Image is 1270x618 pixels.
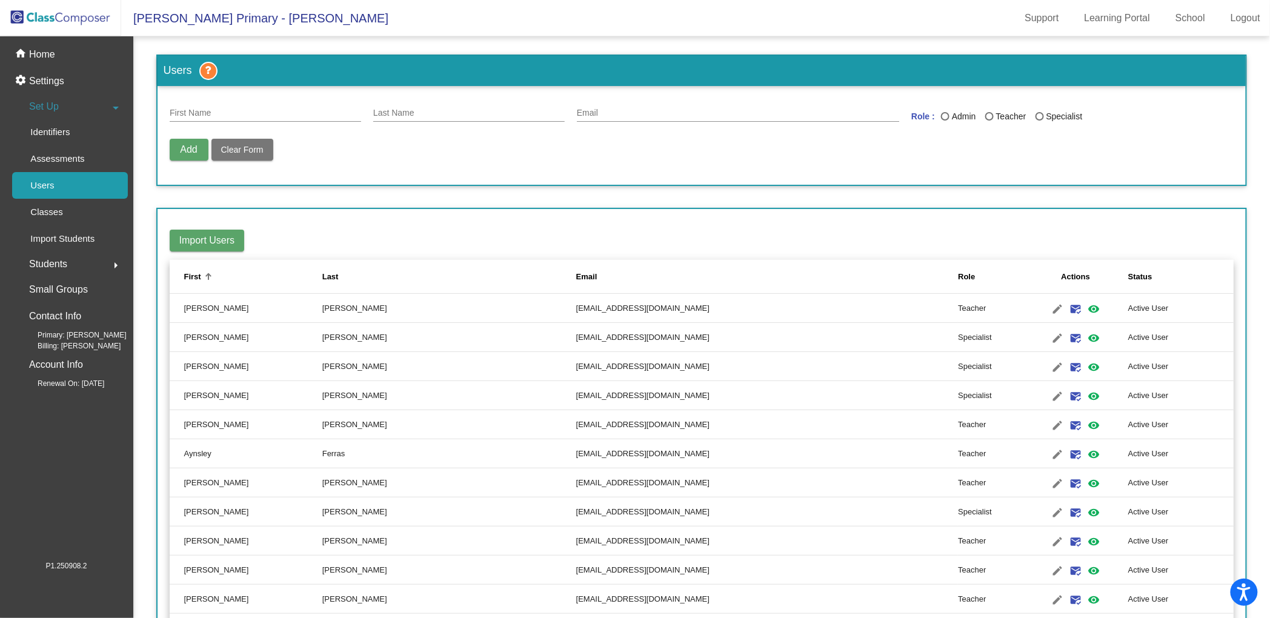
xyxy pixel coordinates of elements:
mat-icon: mark_email_read [1068,389,1083,404]
td: [PERSON_NAME] [170,527,322,556]
span: Clear Form [221,145,264,154]
mat-icon: mark_email_read [1068,447,1083,462]
td: Specialist [958,352,1023,381]
div: Status [1128,271,1219,283]
mat-icon: visibility [1086,534,1101,549]
mat-icon: edit [1050,389,1065,404]
td: Active User [1128,294,1234,323]
td: Active User [1128,323,1234,352]
td: Teacher [958,556,1023,585]
mat-icon: visibility [1086,593,1101,607]
div: First [184,271,322,283]
td: [PERSON_NAME] [170,352,322,381]
mat-icon: edit [1050,447,1065,462]
td: [PERSON_NAME] [170,585,322,614]
mat-icon: edit [1050,331,1065,345]
div: Admin [949,110,976,123]
div: Last [322,271,339,283]
mat-icon: visibility [1086,331,1101,345]
td: [PERSON_NAME] [322,381,576,410]
td: Active User [1128,381,1234,410]
td: Active User [1128,497,1234,527]
mat-icon: visibility [1086,476,1101,491]
p: Users [30,178,54,193]
mat-icon: visibility [1086,389,1101,404]
td: Active User [1128,410,1234,439]
td: [PERSON_NAME] [322,556,576,585]
td: [PERSON_NAME] [170,497,322,527]
div: Teacher [994,110,1026,123]
p: Assessments [30,151,84,166]
td: [PERSON_NAME] [170,323,322,352]
mat-icon: mark_email_read [1068,302,1083,316]
td: Active User [1128,527,1234,556]
mat-icon: visibility [1086,418,1101,433]
input: Last Name [373,108,565,118]
mat-label: Role : [911,110,935,127]
a: Logout [1221,8,1270,28]
td: Teacher [958,410,1023,439]
button: Import Users [170,230,245,251]
td: [EMAIL_ADDRESS][DOMAIN_NAME] [576,468,959,497]
a: Support [1016,8,1069,28]
mat-icon: edit [1050,534,1065,549]
td: Active User [1128,352,1234,381]
span: [PERSON_NAME] Primary - [PERSON_NAME] [121,8,388,28]
td: Specialist [958,497,1023,527]
p: Classes [30,205,62,219]
mat-icon: edit [1050,302,1065,316]
mat-icon: edit [1050,563,1065,578]
td: Teacher [958,527,1023,556]
td: [PERSON_NAME] [322,410,576,439]
p: Settings [29,74,64,88]
a: School [1166,8,1215,28]
span: Import Users [179,235,235,245]
mat-icon: mark_email_read [1068,331,1083,345]
mat-icon: mark_email_read [1068,360,1083,374]
td: [PERSON_NAME] [170,381,322,410]
p: Identifiers [30,125,70,139]
div: First [184,271,201,283]
div: Role [958,271,1023,283]
td: [PERSON_NAME] [322,323,576,352]
mat-icon: edit [1050,593,1065,607]
span: Students [29,256,67,273]
td: [PERSON_NAME] [170,556,322,585]
td: [EMAIL_ADDRESS][DOMAIN_NAME] [576,527,959,556]
div: Role [958,271,975,283]
td: Active User [1128,468,1234,497]
p: Import Students [30,231,95,246]
td: [PERSON_NAME] [322,468,576,497]
td: [PERSON_NAME] [322,294,576,323]
td: Specialist [958,323,1023,352]
td: Specialist [958,381,1023,410]
button: Add [170,139,208,161]
mat-icon: visibility [1086,563,1101,578]
span: Billing: [PERSON_NAME] [18,341,121,351]
mat-icon: mark_email_read [1068,563,1083,578]
mat-radio-group: Last Name [941,110,1091,127]
mat-icon: edit [1050,476,1065,491]
td: [PERSON_NAME] [322,527,576,556]
mat-icon: mark_email_read [1068,534,1083,549]
div: Email [576,271,597,283]
td: [EMAIL_ADDRESS][DOMAIN_NAME] [576,439,959,468]
p: Small Groups [29,281,88,298]
div: Status [1128,271,1152,283]
td: [EMAIL_ADDRESS][DOMAIN_NAME] [576,556,959,585]
td: [EMAIL_ADDRESS][DOMAIN_NAME] [576,410,959,439]
p: Account Info [29,356,83,373]
mat-icon: arrow_right [108,258,123,273]
td: Aynsley [170,439,322,468]
td: Active User [1128,556,1234,585]
input: E Mail [577,108,899,118]
td: [PERSON_NAME] [322,497,576,527]
mat-icon: home [15,47,29,62]
span: Primary: [PERSON_NAME] [18,330,127,341]
td: Ferras [322,439,576,468]
button: Clear Form [211,139,273,161]
mat-icon: visibility [1086,447,1101,462]
mat-icon: edit [1050,505,1065,520]
p: Home [29,47,55,62]
td: [PERSON_NAME] [322,352,576,381]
